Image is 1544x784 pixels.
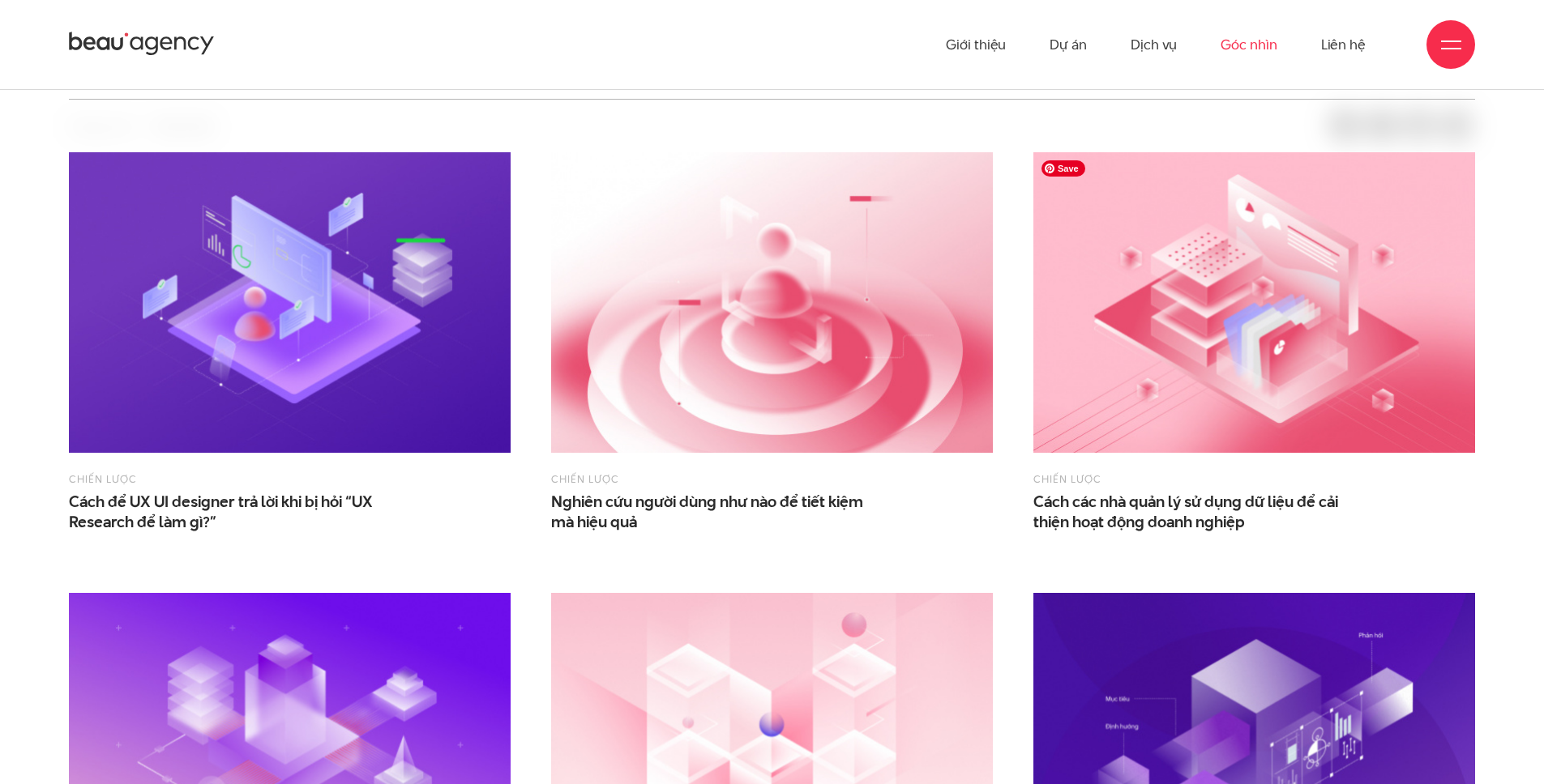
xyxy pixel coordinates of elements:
a: Cách các nhà quản lý sử dụng dữ liệu để cảithiện hoạt động doanh nghiệp [1033,492,1358,532]
a: Nghiên cứu người dùng như nào để tiết kiệmmà hiệu quả [551,492,875,532]
span: Cách để UX UI designer trả lời khi bị hỏi “UX [69,492,393,532]
span: Research để làm gì?” [69,512,216,532]
a: Chiến lược [551,471,619,486]
span: Nghiên cứu người dùng như nào để tiết kiệm [551,492,875,532]
img: Cách trả lời khi bị hỏi “UX Research để làm gì?” [69,152,511,453]
span: thiện hoạt động doanh nghiệp [1033,512,1245,532]
a: Cách để UX UI designer trả lời khi bị hỏi “UXResearch để làm gì?” [69,492,393,532]
img: Nghiên cứu người dùng như nào để tiết kiệm mà hiệu quả [551,152,993,453]
span: mà hiệu quả [551,512,637,532]
a: Chiến lược [1033,471,1101,486]
span: Save [1041,160,1085,177]
img: Cách các nhà quản lý sử dụng dữ liệu để cải thiện hoạt động doanh nghiệp [1033,152,1475,453]
span: Cách các nhà quản lý sử dụng dữ liệu để cải [1033,492,1358,532]
a: Chiến lược [69,471,137,486]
